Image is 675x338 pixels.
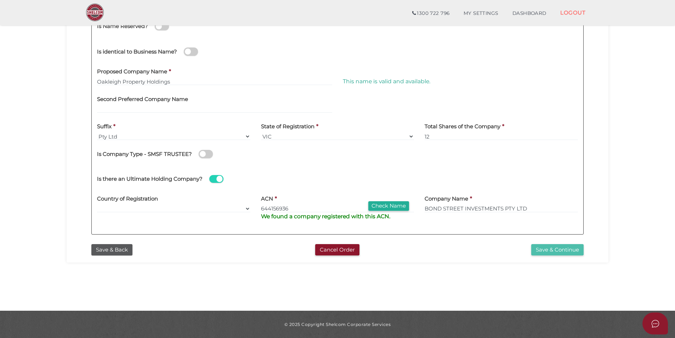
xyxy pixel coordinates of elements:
h4: Second Preferred Company Name [97,96,188,102]
h4: State of Registration [261,124,314,130]
h4: Company Name [425,196,468,202]
h4: ACN [261,196,273,202]
h4: Total Shares of the Company [425,124,500,130]
button: Save & Continue [531,244,584,256]
button: Cancel Order [315,244,359,256]
button: Check Name [368,201,409,211]
h4: Proposed Company Name [97,69,167,75]
button: Open asap [642,312,668,334]
div: © 2025 Copyright Shelcom Corporate Services [72,321,603,327]
a: LOGOUT [553,5,592,20]
span: This name is valid and available. [343,78,430,85]
a: MY SETTINGS [456,6,505,21]
h4: Country of Registration [97,196,158,202]
a: 1300 722 796 [405,6,456,21]
p: We found a company registered with this ACN. [261,213,414,220]
h4: Is Name Reserved? [97,23,148,29]
h4: Is Company Type - SMSF TRUSTEE? [97,151,192,157]
h4: Suffix [97,124,112,130]
a: DASHBOARD [505,6,554,21]
h4: Is identical to Business Name? [97,49,177,55]
button: Save & Back [91,244,132,256]
h4: Is there an Ultimate Holding Company? [97,176,203,182]
select: v [97,205,250,213]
